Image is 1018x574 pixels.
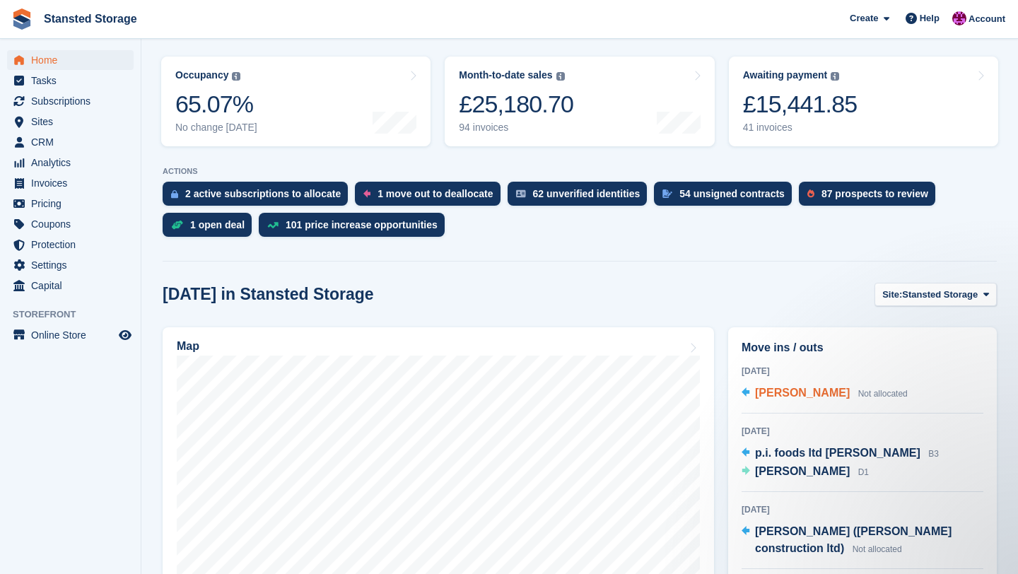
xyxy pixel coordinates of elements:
[7,71,134,90] a: menu
[858,389,908,399] span: Not allocated
[232,72,240,81] img: icon-info-grey-7440780725fd019a000dd9b08b2336e03edf1995a4989e88bcd33f0948082b44.svg
[858,467,869,477] span: D1
[7,194,134,213] a: menu
[920,11,940,25] span: Help
[163,182,355,213] a: 2 active subscriptions to allocate
[31,194,116,213] span: Pricing
[267,222,279,228] img: price_increase_opportunities-93ffe204e8149a01c8c9dc8f82e8f89637d9d84a8eef4429ea346261dce0b2c0.svg
[7,132,134,152] a: menu
[117,327,134,344] a: Preview store
[969,12,1005,26] span: Account
[7,50,134,70] a: menu
[853,544,902,554] span: Not allocated
[882,288,902,302] span: Site:
[13,307,141,322] span: Storefront
[516,189,526,198] img: verify_identity-adf6edd0f0f0b5bbfe63781bf79b02c33cf7c696d77639b501bdc392416b5a36.svg
[286,219,438,230] div: 101 price increase opportunities
[742,523,983,558] a: [PERSON_NAME] ([PERSON_NAME] construction ltd) Not allocated
[31,50,116,70] span: Home
[874,283,997,306] button: Site: Stansted Storage
[31,214,116,234] span: Coupons
[7,153,134,172] a: menu
[742,339,983,356] h2: Move ins / outs
[171,189,178,199] img: active_subscription_to_allocate_icon-d502201f5373d7db506a760aba3b589e785aa758c864c3986d89f69b8ff3...
[743,69,828,81] div: Awaiting payment
[163,213,259,244] a: 1 open deal
[171,220,183,230] img: deal-1b604bf984904fb50ccaf53a9ad4b4a5d6e5aea283cecdc64d6e3604feb123c2.svg
[743,122,858,134] div: 41 invoices
[31,112,116,131] span: Sites
[742,385,908,403] a: [PERSON_NAME] Not allocated
[7,112,134,131] a: menu
[662,189,672,198] img: contract_signature_icon-13c848040528278c33f63329250d36e43548de30e8caae1d1a13099fd9432cc5.svg
[31,132,116,152] span: CRM
[31,255,116,275] span: Settings
[743,90,858,119] div: £15,441.85
[175,90,257,119] div: 65.07%
[459,90,573,119] div: £25,180.70
[355,182,507,213] a: 1 move out to deallocate
[755,447,920,459] span: p.i. foods ltd [PERSON_NAME]
[755,525,952,554] span: [PERSON_NAME] ([PERSON_NAME] construction ltd)
[7,276,134,295] a: menu
[508,182,655,213] a: 62 unverified identities
[31,153,116,172] span: Analytics
[799,182,942,213] a: 87 prospects to review
[31,173,116,193] span: Invoices
[742,463,869,481] a: [PERSON_NAME] D1
[31,71,116,90] span: Tasks
[11,8,33,30] img: stora-icon-8386f47178a22dfd0bd8f6a31ec36ba5ce8667c1dd55bd0f319d3a0aa187defe.svg
[7,214,134,234] a: menu
[259,213,452,244] a: 101 price increase opportunities
[654,182,799,213] a: 54 unsigned contracts
[459,122,573,134] div: 94 invoices
[755,465,850,477] span: [PERSON_NAME]
[679,188,785,199] div: 54 unsigned contracts
[742,365,983,377] div: [DATE]
[821,188,928,199] div: 87 prospects to review
[175,69,228,81] div: Occupancy
[742,445,939,463] a: p.i. foods ltd [PERSON_NAME] B3
[378,188,493,199] div: 1 move out to deallocate
[31,235,116,254] span: Protection
[161,57,431,146] a: Occupancy 65.07% No change [DATE]
[7,255,134,275] a: menu
[952,11,966,25] img: Jonathan Crick
[175,122,257,134] div: No change [DATE]
[31,276,116,295] span: Capital
[7,235,134,254] a: menu
[190,219,245,230] div: 1 open deal
[363,189,370,198] img: move_outs_to_deallocate_icon-f764333ba52eb49d3ac5e1228854f67142a1ed5810a6f6cc68b1a99e826820c5.svg
[7,91,134,111] a: menu
[31,91,116,111] span: Subscriptions
[445,57,714,146] a: Month-to-date sales £25,180.70 94 invoices
[7,325,134,345] a: menu
[31,325,116,345] span: Online Store
[556,72,565,81] img: icon-info-grey-7440780725fd019a000dd9b08b2336e03edf1995a4989e88bcd33f0948082b44.svg
[533,188,640,199] div: 62 unverified identities
[38,7,143,30] a: Stansted Storage
[928,449,939,459] span: B3
[163,285,374,304] h2: [DATE] in Stansted Storage
[729,57,998,146] a: Awaiting payment £15,441.85 41 invoices
[459,69,552,81] div: Month-to-date sales
[831,72,839,81] img: icon-info-grey-7440780725fd019a000dd9b08b2336e03edf1995a4989e88bcd33f0948082b44.svg
[755,387,850,399] span: [PERSON_NAME]
[742,425,983,438] div: [DATE]
[185,188,341,199] div: 2 active subscriptions to allocate
[163,167,997,176] p: ACTIONS
[7,173,134,193] a: menu
[850,11,878,25] span: Create
[807,189,814,198] img: prospect-51fa495bee0391a8d652442698ab0144808aea92771e9ea1ae160a38d050c398.svg
[177,340,199,353] h2: Map
[742,503,983,516] div: [DATE]
[902,288,978,302] span: Stansted Storage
